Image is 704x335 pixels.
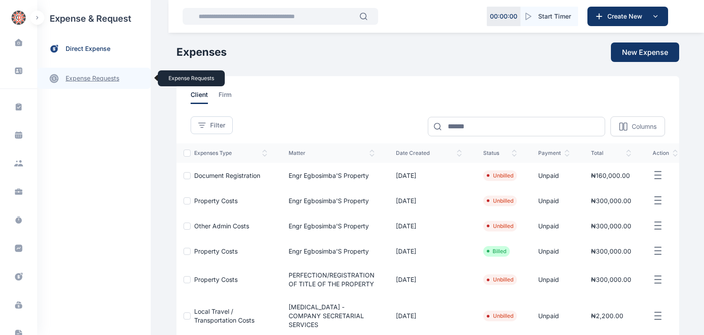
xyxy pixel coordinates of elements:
[176,45,227,59] h1: Expenses
[191,90,219,104] a: client
[487,276,513,283] li: Unbilled
[37,61,151,89] div: expense requestsexpense requests
[591,312,623,320] span: ₦2,200.00
[591,172,630,179] span: ₦160,000.00
[289,150,375,157] span: matter
[528,188,580,213] td: Unpaid
[396,150,462,157] span: date created
[194,308,254,324] a: Local Travel / Transportation Costs
[278,264,385,296] td: PERFECTION/REGISTRATION OF TITLE OF THE PROPERTY
[587,7,668,26] button: Create New
[385,213,473,239] td: [DATE]
[483,150,517,157] span: status
[278,188,385,213] td: Engr Egbosimba'S Property
[194,197,238,204] a: Property Costs
[591,150,631,157] span: total
[487,248,506,255] li: Billed
[591,197,631,204] span: ₦300,000.00
[191,90,208,104] span: client
[219,90,231,104] span: firm
[194,222,249,230] a: Other Admin Costs
[385,264,473,296] td: [DATE]
[194,247,238,255] a: Property Costs
[278,213,385,239] td: Engr Egbosimba'S Property
[194,150,267,157] span: expenses type
[385,188,473,213] td: [DATE]
[487,312,513,320] li: Unbilled
[490,12,517,21] p: 00 : 00 : 00
[385,239,473,264] td: [DATE]
[219,90,242,104] a: firm
[37,37,151,61] a: direct expense
[528,264,580,296] td: Unpaid
[210,121,225,130] span: Filter
[37,68,151,89] a: expense requests
[487,197,513,204] li: Unbilled
[278,163,385,188] td: Engr Egbosimba'S Property
[622,47,668,58] span: New Expense
[194,172,260,179] a: Document Registration
[520,7,578,26] button: Start Timer
[487,172,513,179] li: Unbilled
[610,116,665,136] button: Columns
[194,276,238,283] a: Property Costs
[632,122,657,131] p: Columns
[528,213,580,239] td: Unpaid
[385,163,473,188] td: [DATE]
[611,42,679,62] button: New Expense
[604,12,650,21] span: Create New
[66,44,110,54] span: direct expense
[278,239,385,264] td: Engr Egbosimba'S Property
[191,116,233,134] button: Filter
[487,223,513,230] li: Unbilled
[528,239,580,264] td: Unpaid
[538,12,571,21] span: Start Timer
[538,150,570,157] span: payment
[591,247,631,255] span: ₦300,000.00
[653,150,678,157] span: action
[591,276,631,283] span: ₦300,000.00
[528,163,580,188] td: Unpaid
[591,222,631,230] span: ₦300,000.00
